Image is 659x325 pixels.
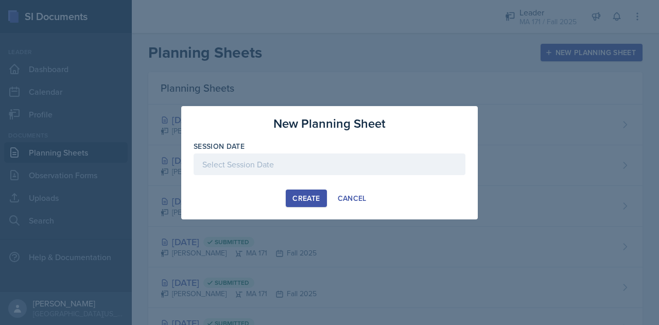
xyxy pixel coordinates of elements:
label: Session Date [194,141,245,151]
h3: New Planning Sheet [273,114,386,133]
div: Create [292,194,320,202]
div: Cancel [338,194,367,202]
button: Create [286,190,326,207]
button: Cancel [331,190,373,207]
